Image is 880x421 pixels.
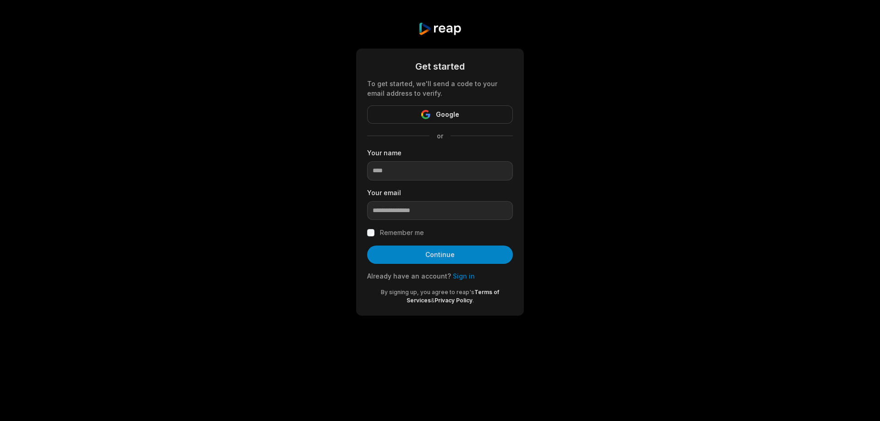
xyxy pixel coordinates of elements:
button: Continue [367,246,513,264]
span: . [473,297,474,304]
label: Remember me [380,227,424,238]
label: Your email [367,188,513,197]
div: Get started [367,60,513,73]
label: Your name [367,148,513,158]
span: By signing up, you agree to reap's [381,289,474,295]
span: or [429,131,451,141]
a: Sign in [453,272,475,280]
button: Google [367,105,513,124]
span: & [431,297,434,304]
span: Google [436,109,459,120]
div: To get started, we'll send a code to your email address to verify. [367,79,513,98]
span: Already have an account? [367,272,451,280]
img: reap [418,22,462,36]
a: Privacy Policy [434,297,473,304]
